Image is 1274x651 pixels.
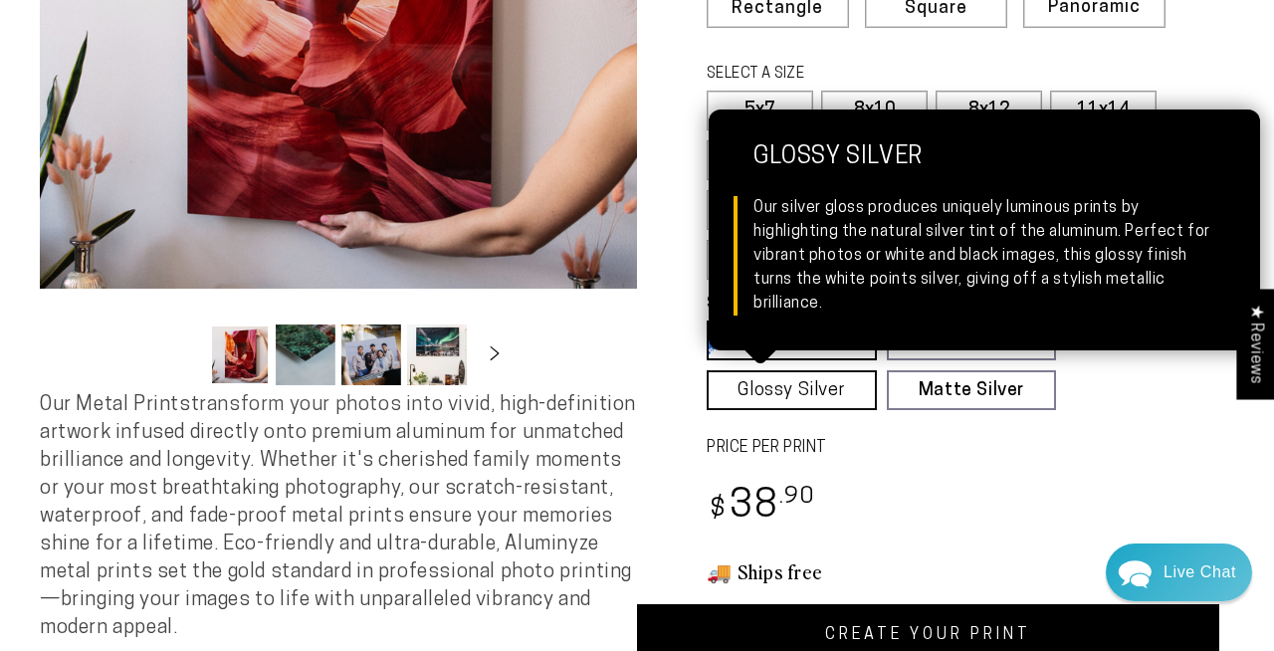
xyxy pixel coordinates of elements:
[887,370,1057,410] a: Matte Silver
[707,558,1234,584] h3: 🚚 Ships free
[707,91,813,130] label: 5x7
[276,325,335,385] button: Load image 2 in gallery view
[1164,543,1236,601] div: Contact Us Directly
[707,488,815,527] bdi: 38
[707,240,813,280] label: 24x36
[753,144,1215,196] strong: Glossy Silver
[1236,289,1274,399] div: Click to open Judge.me floating reviews tab
[936,91,1042,130] label: 8x12
[779,486,815,509] sup: .90
[753,196,1215,316] div: Our silver gloss produces uniquely luminous prints by highlighting the natural silver tint of the...
[707,140,813,180] label: 11x17
[707,321,877,360] a: Glossy White
[160,333,204,377] button: Slide left
[707,64,1015,86] legend: SELECT A SIZE
[707,294,1015,316] legend: SELECT A FINISH
[707,190,813,230] label: 20x24
[821,91,928,130] label: 8x10
[1106,543,1252,601] div: Chat widget toggle
[707,437,1234,460] label: PRICE PER PRINT
[473,333,517,377] button: Slide right
[407,325,467,385] button: Load image 4 in gallery view
[40,395,636,638] span: Our Metal Prints transform your photos into vivid, high-definition artwork infused directly onto ...
[341,325,401,385] button: Load image 3 in gallery view
[1050,91,1157,130] label: 11x14
[710,497,727,524] span: $
[210,325,270,385] button: Load image 1 in gallery view
[707,370,877,410] a: Glossy Silver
